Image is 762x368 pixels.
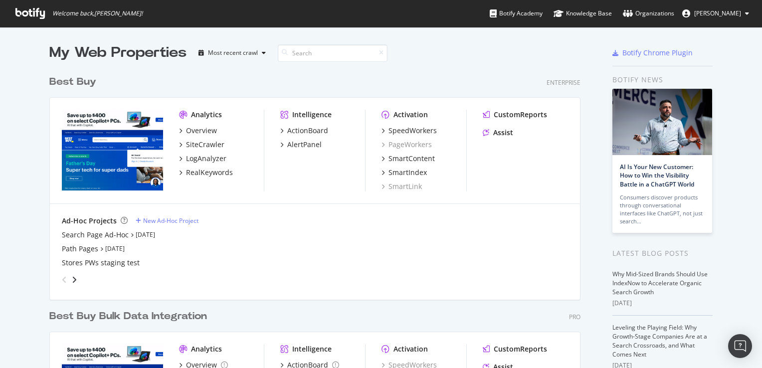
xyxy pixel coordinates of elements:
div: Open Intercom Messenger [728,334,752,358]
a: SmartContent [381,154,435,164]
div: Consumers discover products through conversational interfaces like ChatGPT, not just search… [620,193,705,225]
div: Enterprise [547,78,580,87]
div: Assist [493,128,513,138]
div: Botify Chrome Plugin [622,48,693,58]
div: Latest Blog Posts [612,248,713,259]
a: PageWorkers [381,140,432,150]
a: SmartLink [381,182,422,191]
div: CustomReports [494,110,547,120]
div: Activation [393,110,428,120]
a: Why Mid-Sized Brands Should Use IndexNow to Accelerate Organic Search Growth [612,270,708,296]
div: Botify Academy [490,8,543,18]
a: CustomReports [483,110,547,120]
img: bestbuy.com [62,110,163,190]
div: Intelligence [292,344,332,354]
div: Activation [393,344,428,354]
div: Analytics [191,344,222,354]
a: CustomReports [483,344,547,354]
a: LogAnalyzer [179,154,226,164]
a: New Ad-Hoc Project [136,216,198,225]
a: Best Buy [49,75,100,89]
div: LogAnalyzer [186,154,226,164]
a: Overview [179,126,217,136]
div: SmartIndex [388,168,427,178]
div: Knowledge Base [554,8,612,18]
a: [DATE] [136,230,155,239]
a: SiteCrawler [179,140,224,150]
div: Pro [569,313,580,321]
a: SpeedWorkers [381,126,437,136]
button: Most recent crawl [194,45,270,61]
a: Stores PWs staging test [62,258,140,268]
a: AI Is Your New Customer: How to Win the Visibility Battle in a ChatGPT World [620,163,694,188]
div: Overview [186,126,217,136]
div: angle-left [58,272,71,288]
div: Most recent crawl [208,50,258,56]
a: Search Page Ad-Hoc [62,230,129,240]
div: RealKeywords [186,168,233,178]
div: Analytics [191,110,222,120]
a: SmartIndex [381,168,427,178]
div: SpeedWorkers [388,126,437,136]
div: Best Buy [49,75,96,89]
div: SiteCrawler [186,140,224,150]
div: Intelligence [292,110,332,120]
div: New Ad-Hoc Project [143,216,198,225]
a: RealKeywords [179,168,233,178]
a: Assist [483,128,513,138]
a: ActionBoard [280,126,328,136]
span: Welcome back, [PERSON_NAME] ! [52,9,143,17]
button: [PERSON_NAME] [674,5,757,21]
div: Botify news [612,74,713,85]
a: Botify Chrome Plugin [612,48,693,58]
div: SmartContent [388,154,435,164]
div: AlertPanel [287,140,322,150]
a: AlertPanel [280,140,322,150]
a: Leveling the Playing Field: Why Growth-Stage Companies Are at a Search Crossroads, and What Comes... [612,323,707,359]
input: Search [278,44,387,62]
div: My Web Properties [49,43,187,63]
img: AI Is Your New Customer: How to Win the Visibility Battle in a ChatGPT World [612,89,712,155]
span: Courtney Beyer [694,9,741,17]
a: Best Buy Bulk Data Integration [49,309,211,324]
a: Path Pages [62,244,98,254]
div: Organizations [623,8,674,18]
div: ActionBoard [287,126,328,136]
div: Best Buy Bulk Data Integration [49,309,207,324]
div: Ad-Hoc Projects [62,216,117,226]
div: CustomReports [494,344,547,354]
div: [DATE] [612,299,713,308]
div: angle-right [71,275,78,285]
a: [DATE] [105,244,125,253]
